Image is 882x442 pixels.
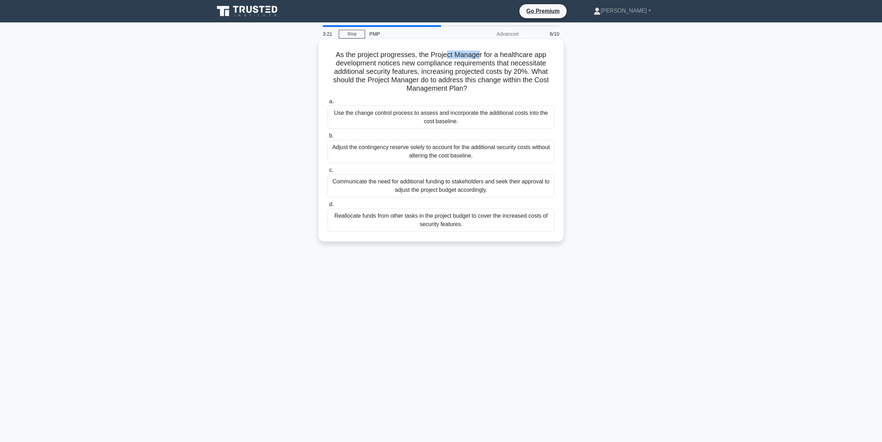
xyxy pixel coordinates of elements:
span: a. [329,98,334,104]
div: 6/10 [523,27,563,41]
div: 3:21 [318,27,339,41]
div: PMP [365,27,461,41]
div: Adjust the contingency reserve solely to account for the additional security costs without alteri... [328,140,554,163]
div: Reallocate funds from other tasks in the project budget to cover the increased costs of security ... [328,209,554,232]
h5: As the project progresses, the Project Manager for a healthcare app development notices new compl... [327,50,555,93]
div: Advanced [461,27,523,41]
a: Stop [339,30,365,38]
a: [PERSON_NAME] [577,4,668,18]
span: c. [329,167,333,173]
span: d. [329,201,334,207]
span: b. [329,133,334,139]
a: Go Premium [522,7,564,15]
div: Communicate the need for additional funding to stakeholders and seek their approval to adjust the... [328,174,554,197]
div: Use the change control process to assess and incorporate the additional costs into the cost basel... [328,106,554,129]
